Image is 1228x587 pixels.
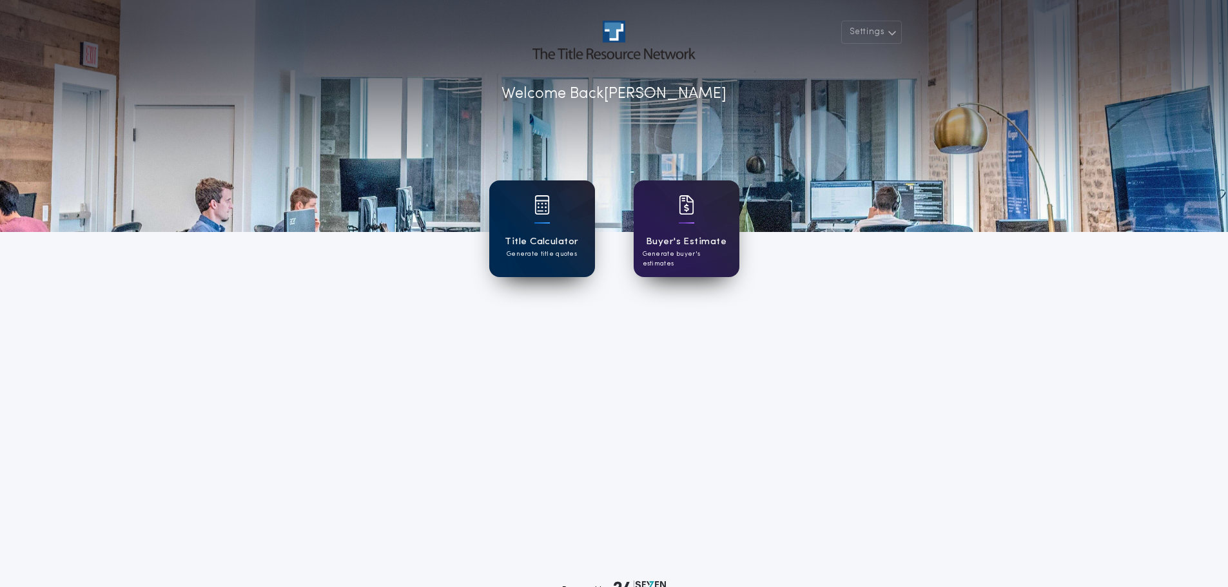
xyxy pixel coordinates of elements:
a: card iconBuyer's EstimateGenerate buyer's estimates [634,180,739,277]
button: Settings [841,21,902,44]
h1: Title Calculator [505,235,578,249]
h1: Buyer's Estimate [646,235,726,249]
a: card iconTitle CalculatorGenerate title quotes [489,180,595,277]
img: account-logo [532,21,695,59]
p: Generate buyer's estimates [643,249,730,269]
p: Welcome Back [PERSON_NAME] [502,82,726,106]
img: card icon [534,195,550,215]
img: card icon [679,195,694,215]
p: Generate title quotes [507,249,577,259]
